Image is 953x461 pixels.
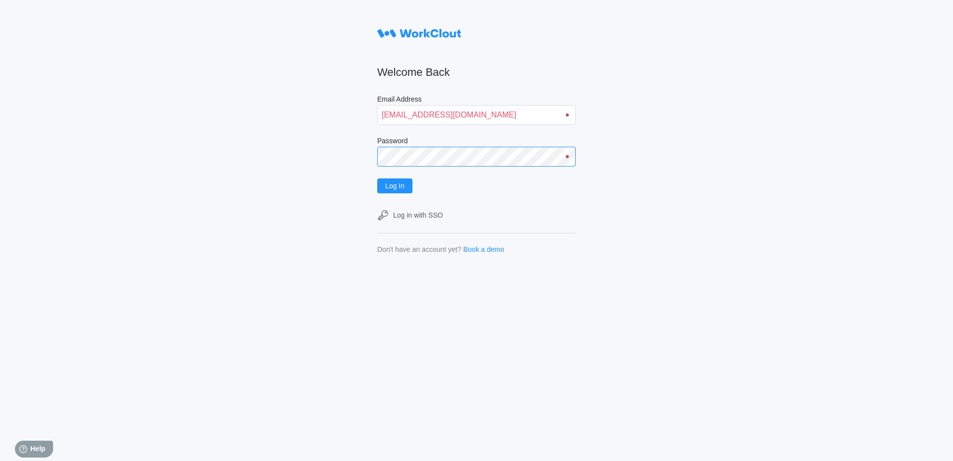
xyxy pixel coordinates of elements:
div: Log in with SSO [393,211,443,219]
a: Book a demo [463,245,504,253]
span: Log In [385,182,405,189]
label: Password [377,137,576,147]
input: Enter your email [377,105,576,125]
div: Don't have an account yet? [377,245,461,253]
a: Log in with SSO [377,209,576,221]
label: Email Address [377,95,576,105]
button: Log In [377,178,412,193]
h2: Welcome Back [377,65,576,79]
